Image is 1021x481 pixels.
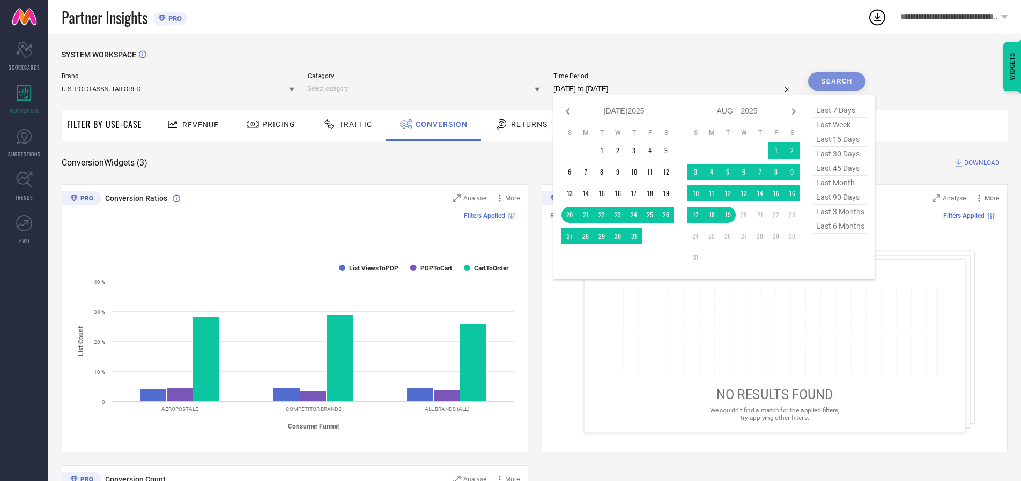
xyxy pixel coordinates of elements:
span: Filters Applied [943,212,985,220]
span: Traffic [339,120,372,129]
text: COMPETITOR BRANDS [286,406,342,412]
div: Premium [542,191,581,207]
span: Category [308,72,541,80]
td: Sat Jul 26 2025 [658,207,674,223]
tspan: Consumer Funnel [288,423,339,430]
span: More [985,194,999,202]
span: | [518,212,520,220]
th: Thursday [752,129,768,137]
td: Mon Jul 28 2025 [578,228,594,244]
span: last 30 days [813,147,867,161]
text: ALL BRANDS (ALL) [425,406,469,412]
td: Tue Jul 29 2025 [594,228,610,244]
text: CartToOrder [474,265,509,272]
span: Revenue (% share) [550,212,603,220]
td: Sun Aug 03 2025 [687,164,704,180]
td: Wed Jul 23 2025 [610,207,626,223]
td: Fri Aug 01 2025 [768,142,784,159]
td: Mon Jul 07 2025 [578,164,594,180]
td: Sat Aug 09 2025 [784,164,800,180]
td: Wed Jul 30 2025 [610,228,626,244]
span: SYSTEM WORKSPACE [62,50,136,59]
div: Previous month [561,105,574,118]
th: Sunday [561,129,578,137]
td: Sat Aug 30 2025 [784,228,800,244]
span: Partner Insights [62,6,147,28]
td: Mon Jul 21 2025 [578,207,594,223]
td: Sat Aug 02 2025 [784,142,800,159]
span: SCORECARDS [9,63,40,71]
td: Wed Aug 27 2025 [736,228,752,244]
span: last 6 months [813,219,867,234]
th: Saturday [784,129,800,137]
text: 10 % [94,369,105,375]
td: Mon Aug 11 2025 [704,185,720,201]
span: | [997,212,999,220]
th: Thursday [626,129,642,137]
span: We couldn’t find a match for the applied filters, try applying other filters. [709,407,839,421]
span: FWD [19,237,29,245]
td: Tue Aug 26 2025 [720,228,736,244]
span: last 15 days [813,132,867,147]
td: Fri Jul 11 2025 [642,164,658,180]
th: Friday [642,129,658,137]
td: Fri Aug 15 2025 [768,185,784,201]
td: Tue Jul 22 2025 [594,207,610,223]
span: Conversion [416,120,468,129]
span: last 45 days [813,161,867,176]
th: Tuesday [594,129,610,137]
td: Sat Jul 05 2025 [658,142,674,159]
td: Mon Aug 18 2025 [704,207,720,223]
td: Mon Aug 04 2025 [704,164,720,180]
td: Fri Aug 29 2025 [768,228,784,244]
td: Wed Jul 16 2025 [610,185,626,201]
td: Wed Aug 13 2025 [736,185,752,201]
td: Thu Aug 21 2025 [752,207,768,223]
td: Wed Aug 20 2025 [736,207,752,223]
span: last week [813,118,867,132]
span: last 90 days [813,190,867,205]
span: Analyse [943,194,966,202]
td: Wed Aug 06 2025 [736,164,752,180]
text: AEROPOSTALE [161,406,198,412]
th: Saturday [658,129,674,137]
th: Monday [578,129,594,137]
text: 20 % [94,339,105,345]
span: last 3 months [813,205,867,219]
td: Fri Jul 04 2025 [642,142,658,159]
span: SUGGESTIONS [8,150,41,158]
svg: Zoom [933,194,940,202]
td: Sun Jul 06 2025 [561,164,578,180]
td: Sat Jul 12 2025 [658,164,674,180]
td: Wed Jul 02 2025 [610,142,626,159]
td: Thu Jul 31 2025 [626,228,642,244]
td: Sun Aug 10 2025 [687,185,704,201]
td: Thu Aug 14 2025 [752,185,768,201]
td: Sat Jul 19 2025 [658,185,674,201]
span: Revenue [182,121,219,129]
td: Fri Jul 18 2025 [642,185,658,201]
text: PDPToCart [420,265,452,272]
td: Sat Aug 16 2025 [784,185,800,201]
span: Pricing [262,120,295,129]
td: Sun Aug 17 2025 [687,207,704,223]
td: Fri Jul 25 2025 [642,207,658,223]
td: Tue Jul 01 2025 [594,142,610,159]
span: Analyse [463,194,486,202]
span: Conversion Widgets ( 3 ) [62,157,147,168]
td: Sat Aug 23 2025 [784,207,800,223]
span: WORKSPACE [10,107,39,115]
text: 0 [102,399,105,405]
td: Sun Aug 31 2025 [687,250,704,266]
span: Filters Applied [464,212,505,220]
text: 40 % [94,279,105,285]
div: Next month [787,105,800,118]
td: Tue Jul 08 2025 [594,164,610,180]
td: Thu Jul 03 2025 [626,142,642,159]
th: Wednesday [610,129,626,137]
div: Open download list [868,7,887,27]
div: Premium [62,191,101,207]
svg: Zoom [453,194,461,202]
text: 30 % [94,309,105,315]
span: Time Period [553,72,795,80]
